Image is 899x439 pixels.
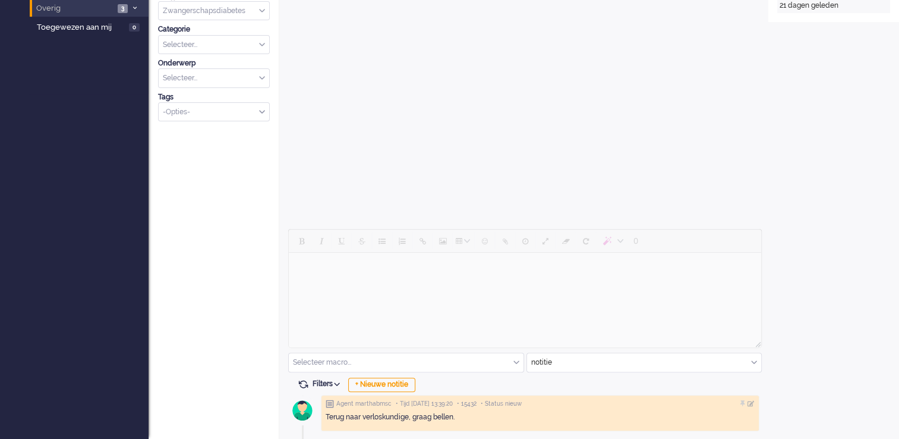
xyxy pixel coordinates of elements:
[129,23,140,32] span: 0
[118,4,128,13] span: 3
[158,102,270,122] div: Select Tags
[34,20,149,33] a: Toegewezen aan mij 0
[158,92,270,102] div: Tags
[158,24,270,35] div: Categorie
[326,412,755,422] div: Terug naar verloskundige, graag bellen.
[336,400,392,408] span: Agent marthabmsc
[326,400,334,408] img: ic_note_grey.svg
[348,378,415,392] div: + Nieuwe notitie
[288,396,317,425] img: avatar
[37,22,125,33] span: Toegewezen aan mij
[158,58,270,68] div: Onderwerp
[780,1,888,11] div: 21 dagen geleden
[481,400,522,408] span: • Status nieuw
[5,5,468,26] body: Rich Text Area. Press ALT-0 for help.
[457,400,477,408] span: • 15432
[34,3,114,14] span: Overig
[396,400,453,408] span: • Tijd [DATE] 13:39:20
[313,380,344,388] span: Filters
